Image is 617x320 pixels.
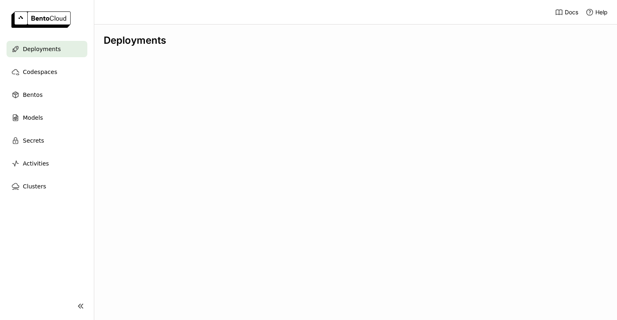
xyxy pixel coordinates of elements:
[7,155,87,172] a: Activities
[104,34,607,47] div: Deployments
[555,8,578,16] a: Docs
[23,113,43,123] span: Models
[595,9,608,16] span: Help
[565,9,578,16] span: Docs
[11,11,71,28] img: logo
[23,159,49,168] span: Activities
[23,44,61,54] span: Deployments
[7,87,87,103] a: Bentos
[23,67,57,77] span: Codespaces
[23,181,46,191] span: Clusters
[23,90,42,100] span: Bentos
[7,132,87,149] a: Secrets
[7,110,87,126] a: Models
[23,136,44,145] span: Secrets
[7,178,87,195] a: Clusters
[586,8,608,16] div: Help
